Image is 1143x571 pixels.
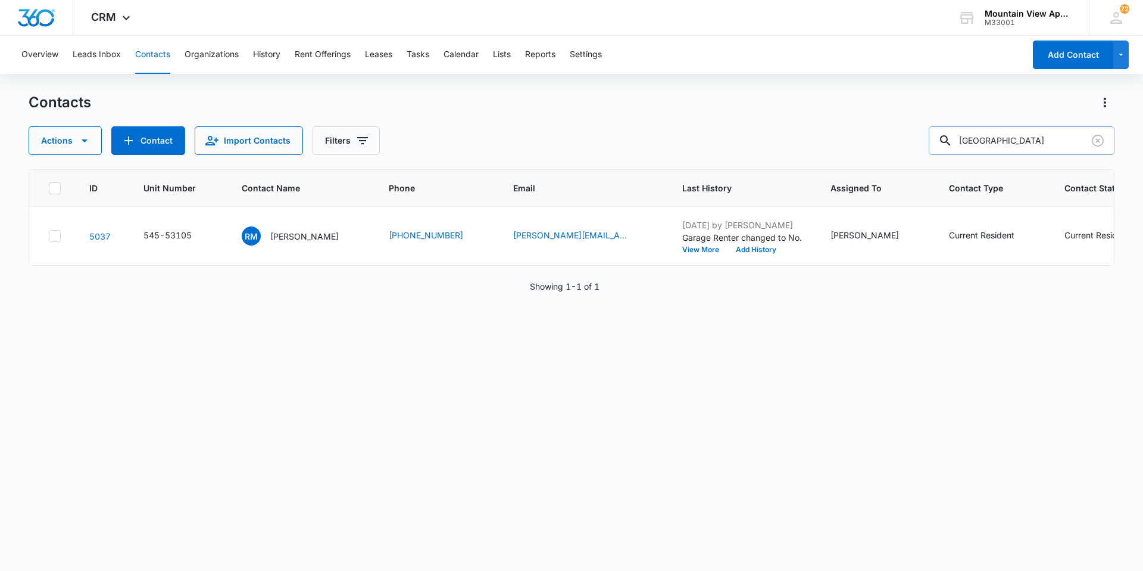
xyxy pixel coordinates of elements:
button: Contacts [135,36,170,74]
div: account id [985,18,1072,27]
button: Overview [21,36,58,74]
button: Add Contact [1033,41,1113,69]
button: Calendar [444,36,479,74]
button: Leases [365,36,392,74]
p: Showing 1-1 of 1 [530,280,599,293]
div: Contact Name - Richard Macaulay - Select to Edit Field [242,226,360,246]
div: Unit Number - 545-53105 - Select to Edit Field [143,229,213,243]
a: [PHONE_NUMBER] [389,229,463,241]
p: [PERSON_NAME] [270,230,339,243]
button: Add Contact [111,126,185,155]
p: Garage Renter changed to No. [682,231,802,244]
button: Actions [29,126,102,155]
div: Contact Type - Current Resident - Select to Edit Field [949,229,1036,243]
button: Rent Offerings [295,36,351,74]
div: notifications count [1120,4,1129,14]
button: History [253,36,280,74]
a: Navigate to contact details page for Richard Macaulay [89,231,111,241]
button: Organizations [185,36,239,74]
span: Phone [389,182,467,194]
button: Actions [1095,93,1114,112]
span: RM [242,226,261,246]
div: Assigned To - Kaitlyn Mendoza - Select to Edit Field [830,229,920,243]
button: Reports [525,36,555,74]
span: Assigned To [830,182,903,194]
span: Contact Type [949,182,1019,194]
span: Unit Number [143,182,213,194]
button: Tasks [407,36,429,74]
p: [DATE] by [PERSON_NAME] [682,219,802,231]
div: Current Resident [949,229,1014,241]
button: View More [682,246,727,253]
div: Email - rick.macaulay14@gmail.com - Select to Edit Field [513,229,654,243]
span: Email [513,182,636,194]
div: Phone - (281) 782-4717 - Select to Edit Field [389,229,485,243]
button: Clear [1088,131,1107,150]
input: Search Contacts [929,126,1114,155]
span: Contact Name [242,182,343,194]
button: Add History [727,246,785,253]
span: 72 [1120,4,1129,14]
a: [PERSON_NAME][EMAIL_ADDRESS][DOMAIN_NAME] [513,229,632,241]
button: Leads Inbox [73,36,121,74]
button: Settings [570,36,602,74]
button: Lists [493,36,511,74]
h1: Contacts [29,94,91,111]
div: account name [985,9,1072,18]
div: 545-53105 [143,229,192,241]
button: Import Contacts [195,126,303,155]
span: Last History [682,182,785,194]
button: Filters [313,126,380,155]
span: CRM [91,11,116,23]
div: [PERSON_NAME] [830,229,899,241]
span: ID [89,182,98,194]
